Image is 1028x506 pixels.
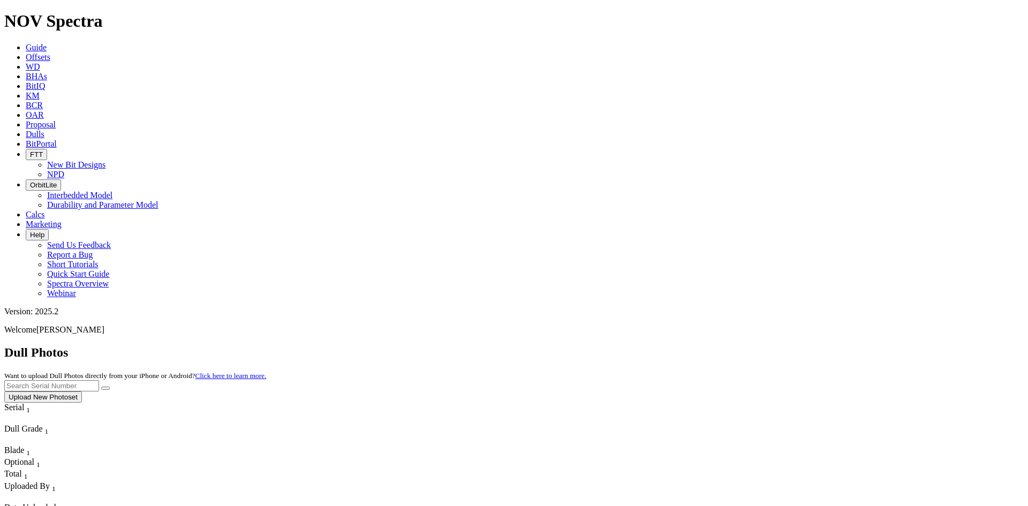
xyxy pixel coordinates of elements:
[30,231,44,239] span: Help
[47,160,105,169] a: New Bit Designs
[26,445,30,455] span: Sort None
[47,200,158,209] a: Durability and Parameter Model
[4,403,24,412] span: Serial
[26,52,50,62] a: Offsets
[47,269,109,278] a: Quick Start Guide
[4,424,79,436] div: Dull Grade Sort None
[26,229,49,240] button: Help
[4,307,1024,316] div: Version: 2025.2
[4,424,43,433] span: Dull Grade
[47,289,76,298] a: Webinar
[4,436,79,445] div: Column Menu
[4,380,99,391] input: Search Serial Number
[26,130,44,139] a: Dulls
[4,457,34,466] span: Optional
[45,427,49,435] sub: 1
[4,469,42,481] div: Sort None
[26,210,45,219] a: Calcs
[26,101,43,110] a: BCR
[26,91,40,100] a: KM
[52,485,56,493] sub: 1
[4,391,82,403] button: Upload New Photoset
[26,72,47,81] a: BHAs
[4,457,42,469] div: Optional Sort None
[26,403,30,412] span: Sort None
[26,62,40,71] a: WD
[4,424,79,445] div: Sort None
[47,191,112,200] a: Interbedded Model
[26,81,45,90] a: BitIQ
[36,325,104,334] span: [PERSON_NAME]
[26,406,30,414] sub: 1
[4,445,42,457] div: Sort None
[47,250,93,259] a: Report a Bug
[26,110,44,119] a: OAR
[4,445,42,457] div: Blade Sort None
[26,179,61,191] button: OrbitLite
[26,139,57,148] a: BitPortal
[30,150,43,158] span: FTT
[26,449,30,457] sub: 1
[195,372,267,380] a: Click here to learn more.
[4,469,42,481] div: Total Sort None
[47,170,64,179] a: NPD
[4,325,1024,335] p: Welcome
[4,11,1024,31] h1: NOV Spectra
[4,481,50,490] span: Uploaded By
[4,457,42,469] div: Sort None
[4,403,50,414] div: Serial Sort None
[4,445,24,455] span: Blade
[4,372,266,380] small: Want to upload Dull Photos directly from your iPhone or Android?
[26,120,56,129] a: Proposal
[36,457,40,466] span: Sort None
[45,424,49,433] span: Sort None
[26,149,47,160] button: FTT
[4,345,1024,360] h2: Dull Photos
[4,469,22,478] span: Total
[26,43,47,52] a: Guide
[47,279,109,288] a: Spectra Overview
[24,473,28,481] sub: 1
[30,181,57,189] span: OrbitLite
[4,403,50,424] div: Sort None
[4,493,105,503] div: Column Menu
[47,240,111,250] a: Send Us Feedback
[4,481,105,503] div: Sort None
[52,481,56,490] span: Sort None
[47,260,99,269] a: Short Tutorials
[4,414,50,424] div: Column Menu
[36,460,40,469] sub: 1
[4,481,105,493] div: Uploaded By Sort None
[26,220,62,229] a: Marketing
[24,469,28,478] span: Sort None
